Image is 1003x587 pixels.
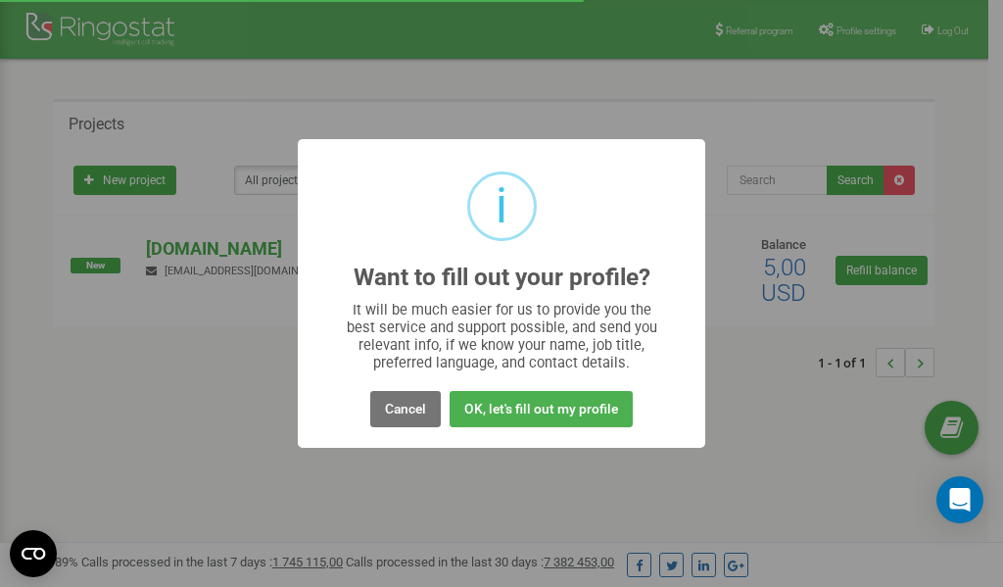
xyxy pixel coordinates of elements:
h2: Want to fill out your profile? [354,265,650,291]
button: OK, let's fill out my profile [450,391,633,427]
button: Open CMP widget [10,530,57,577]
div: It will be much easier for us to provide you the best service and support possible, and send you ... [337,301,667,371]
button: Cancel [370,391,441,427]
div: Open Intercom Messenger [936,476,983,523]
div: i [496,174,507,238]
